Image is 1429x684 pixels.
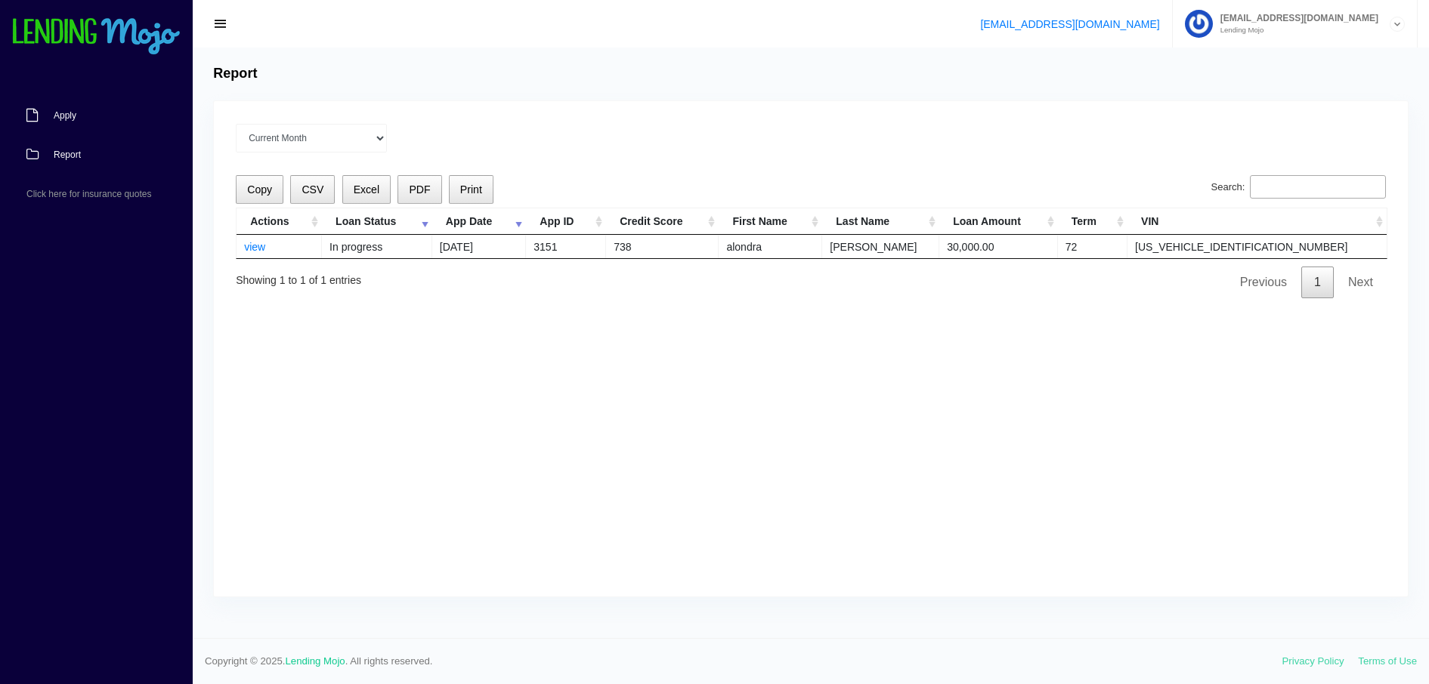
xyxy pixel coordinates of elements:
[1127,235,1387,258] td: [US_VEHICLE_IDENTIFICATION_NUMBER]
[1213,26,1378,34] small: Lending Mojo
[286,655,345,667] a: Lending Mojo
[1250,175,1386,199] input: Search:
[302,183,323,196] span: CSV
[1185,10,1213,38] img: Profile image
[432,208,526,235] th: App Date: activate to sort column ascending
[11,18,181,56] img: logo-small.png
[236,175,283,205] button: Copy
[237,208,322,235] th: Actions: activate to sort column ascending
[1058,208,1127,235] th: Term: activate to sort column ascending
[236,263,361,288] div: Showing 1 to 1 of 1 entries
[247,183,272,196] span: Copy
[526,235,606,258] td: 3151
[719,235,822,258] td: alondra
[1358,655,1417,667] a: Terms of Use
[54,111,76,120] span: Apply
[432,235,526,258] td: [DATE]
[322,235,432,258] td: In progress
[54,150,81,159] span: Report
[526,208,606,235] th: App ID: activate to sort column ascending
[1211,175,1386,199] label: Search:
[719,208,822,235] th: First Name: activate to sort column ascending
[822,235,939,258] td: [PERSON_NAME]
[244,241,265,253] a: view
[1282,655,1344,667] a: Privacy Policy
[342,175,391,205] button: Excel
[980,18,1159,30] a: [EMAIL_ADDRESS][DOMAIN_NAME]
[290,175,335,205] button: CSV
[606,208,719,235] th: Credit Score: activate to sort column ascending
[939,235,1058,258] td: 30,000.00
[606,235,719,258] td: 738
[213,66,257,82] h4: Report
[409,183,430,196] span: PDF
[822,208,939,235] th: Last Name: activate to sort column ascending
[1213,14,1378,23] span: [EMAIL_ADDRESS][DOMAIN_NAME]
[449,175,493,205] button: Print
[1058,235,1127,258] td: 72
[1227,267,1300,298] a: Previous
[205,654,1282,669] span: Copyright © 2025. . All rights reserved.
[460,183,482,196] span: Print
[354,183,379,196] span: Excel
[397,175,441,205] button: PDF
[322,208,432,235] th: Loan Status: activate to sort column ascending
[1127,208,1387,235] th: VIN: activate to sort column ascending
[939,208,1058,235] th: Loan Amount: activate to sort column ascending
[26,189,151,199] span: Click here for insurance quotes
[1335,267,1386,298] a: Next
[1301,267,1334,298] a: 1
